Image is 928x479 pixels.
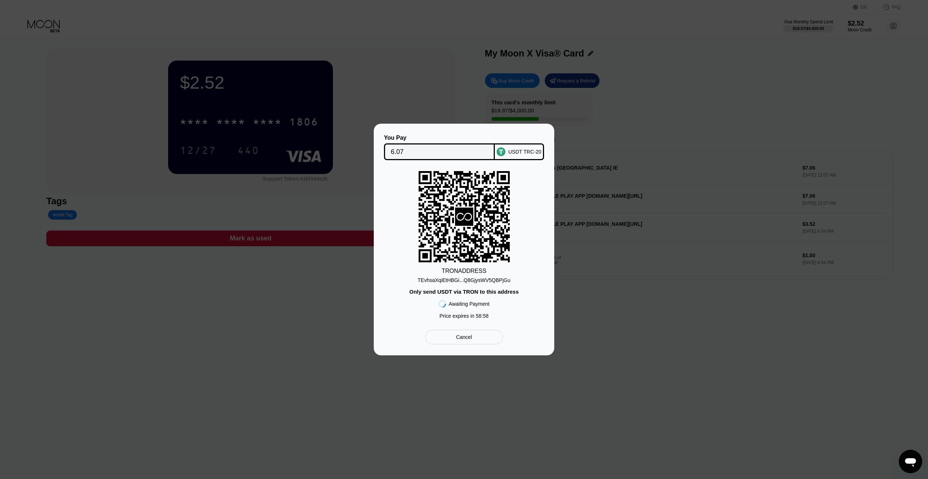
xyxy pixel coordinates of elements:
[425,330,503,344] div: Cancel
[456,334,472,340] div: Cancel
[449,301,490,307] div: Awaiting Payment
[385,135,543,160] div: You PayUSDT TRC-20
[418,274,510,283] div: TEvhsaXqiEtHBGi...Q8GjysWV5QBPjGu
[508,149,541,155] div: USDT TRC-20
[442,268,486,274] div: TRON ADDRESS
[418,277,510,283] div: TEvhsaXqiEtHBGi...Q8GjysWV5QBPjGu
[439,313,489,319] div: Price expires in
[476,313,489,319] span: 58 : 58
[409,289,519,295] div: Only send USDT via TRON to this address
[384,135,495,141] div: You Pay
[899,450,922,473] iframe: Button to launch messaging window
